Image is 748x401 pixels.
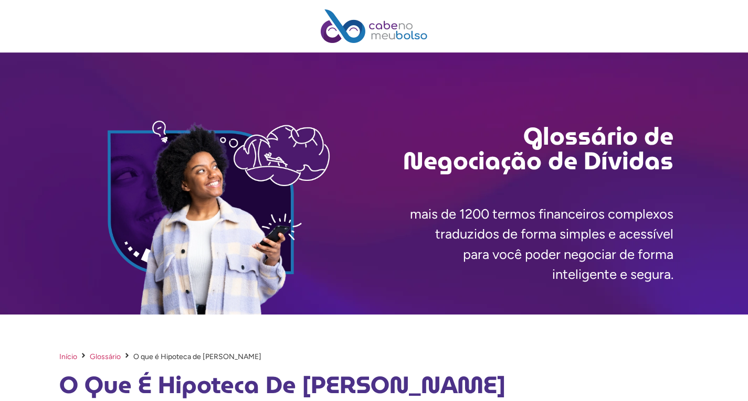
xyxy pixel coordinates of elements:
span: O que é Hipoteca de [PERSON_NAME] [133,351,261,362]
a: Início [59,351,77,362]
a: Glossário [90,351,121,362]
p: mais de 1200 termos financeiros complexos traduzidos de forma simples e acessível para você poder... [374,204,673,285]
img: Cabe no Meu Bolso [321,9,428,43]
h2: Glossário de Negociação de Dívidas [374,124,673,173]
